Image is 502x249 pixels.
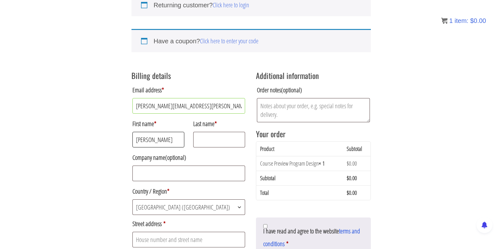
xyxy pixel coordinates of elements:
[455,17,468,24] span: item:
[256,156,343,171] td: Course Preview Program Design
[132,84,245,96] label: Email address
[441,17,486,24] a: 1 item: $0.00
[132,199,245,215] span: Country / Region
[347,174,357,182] bdi: 0.00
[263,227,360,248] a: terms and conditions
[263,227,360,248] span: I have read and agree to the website
[256,142,343,156] th: Product
[281,86,302,94] span: (optional)
[319,160,325,167] strong: × 1
[131,29,371,52] div: Have a coupon?
[256,185,343,200] th: Total
[449,17,453,24] span: 1
[132,217,245,230] label: Street address
[133,200,245,215] span: United States (US)
[132,117,185,130] label: First name
[256,209,371,215] iframe: PayPal Message 1
[131,71,246,80] h3: Billing details
[343,142,370,156] th: Subtotal
[347,189,349,196] span: $
[256,71,371,80] h3: Additional information
[347,160,349,167] span: $
[256,130,371,138] h3: Your order
[256,171,343,185] th: Subtotal
[441,18,448,24] img: icon11.png
[263,224,267,228] input: I have read and agree to the websiteterms and conditions *
[213,1,249,9] a: Click here to login
[200,37,258,45] a: Click here to enter your code
[347,160,357,167] bdi: 0.00
[132,151,245,164] label: Company name
[257,84,370,96] label: Order notes
[165,153,186,162] span: (optional)
[470,17,474,24] span: $
[470,17,486,24] bdi: 0.00
[193,117,245,130] label: Last name
[132,185,245,198] label: Country / Region
[132,232,245,247] input: House number and street name
[347,174,349,182] span: $
[286,239,288,248] abbr: required
[347,189,357,196] bdi: 0.00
